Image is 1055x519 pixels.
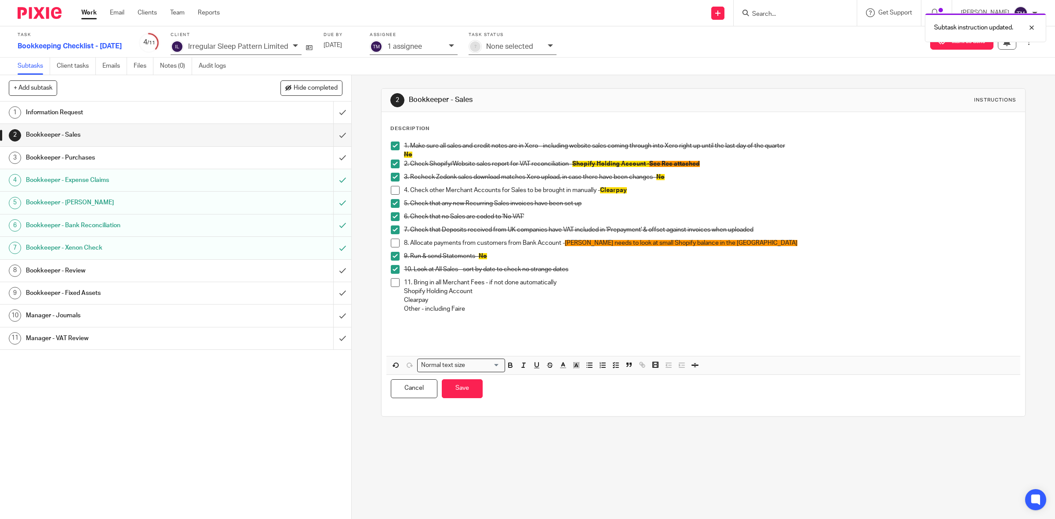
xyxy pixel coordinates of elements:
[110,8,124,17] a: Email
[9,242,21,254] div: 7
[26,196,225,209] h1: Bookkeeper - [PERSON_NAME]
[171,40,184,53] img: svg%3E
[18,32,127,38] label: Task
[442,379,483,398] button: Save
[370,40,383,53] img: svg%3E
[26,309,225,322] h1: Manager - Journals
[390,125,429,132] p: Description
[469,32,557,38] label: Task status
[188,43,288,51] p: Irregular Sleep Pattern Limited
[390,93,404,107] div: 2
[404,225,1016,234] p: 7. Check that Deposits received from UK companies have VAT included in 'Prepayment' & offset agai...
[404,287,1016,296] p: Shopify Holding Account
[18,58,50,75] a: Subtasks
[404,305,1016,313] p: Other - including Faire
[26,264,225,277] h1: Bookkeeper - Review
[9,80,57,95] button: + Add subtask
[649,161,700,167] span: See Rec attached
[9,129,21,142] div: 2
[404,160,1016,168] p: 2. Check Shopify/Website sales report for VAT reconciliation -
[404,173,1016,181] p: 3. Recheck Zedonk sales download matches Xero upload, in case there have been changes -
[387,43,422,51] p: 1 assignee
[26,219,225,232] h1: Bookkeeper - Bank Reconciliation
[324,32,359,38] label: Due by
[404,296,1016,305] p: Clearpay
[138,37,160,47] div: 4
[404,142,1016,150] p: 1. Make sure all sales and credit notes are in Xero - including website sales coming through into...
[9,309,21,322] div: 10
[138,8,157,17] a: Clients
[404,152,412,158] span: No
[934,23,1013,32] p: Subtask instruction updated.
[486,43,533,51] p: None selected
[26,174,225,187] h1: Bookkeeper - Expense Claims
[26,287,225,300] h1: Bookkeeper - Fixed Assets
[160,58,192,75] a: Notes (0)
[404,212,1016,221] p: 6. Check that no Sales are coded to 'No VAT'
[81,8,97,17] a: Work
[468,361,500,370] input: Search for option
[134,58,153,75] a: Files
[404,186,1016,195] p: 4. Check other Merchant Accounts for Sales to be brought in manually -
[9,219,21,232] div: 6
[294,85,338,92] span: Hide completed
[9,106,21,119] div: 1
[9,287,21,299] div: 9
[18,7,62,19] img: Pixie
[9,265,21,277] div: 8
[9,174,21,186] div: 4
[404,278,1016,287] p: 11. Bring in all Merchant Fees - if not done automatically
[57,58,96,75] a: Client tasks
[656,174,665,180] span: No
[974,97,1016,104] div: Instructions
[199,58,233,75] a: Audit logs
[170,8,185,17] a: Team
[9,152,21,164] div: 3
[26,151,225,164] h1: Bookkeeper - Purchases
[102,58,127,75] a: Emails
[9,197,21,209] div: 5
[26,128,225,142] h1: Bookkeeper - Sales
[147,40,155,45] small: /11
[280,80,342,95] button: Hide completed
[26,332,225,345] h1: Manager - VAT Review
[470,41,480,52] div: ?
[1014,6,1028,20] img: svg%3E
[404,199,1016,208] p: 5. Check that any new Recurring Sales invoices have been set up
[600,187,627,193] span: Clearpay
[26,241,225,254] h1: Bookkeeper - Xenon Check
[9,332,21,345] div: 11
[479,253,487,259] span: No
[419,361,467,370] span: Normal text size
[324,42,342,48] span: [DATE]
[404,252,1016,261] p: 9. Run & send Statements -
[370,32,458,38] label: Assignee
[417,359,505,372] div: Search for option
[409,95,722,105] h1: Bookkeeper - Sales
[26,106,225,119] h1: Information Request
[171,32,313,38] label: Client
[391,379,437,398] button: Cancel
[565,240,797,246] span: [PERSON_NAME] needs to look at small Shopify balance in the [GEOGRAPHIC_DATA]
[404,239,1016,247] p: 8. Allocate payments from customers from Bank Account -
[404,265,1016,274] p: 10. Look at All Sales - sort by date to check no strange dates
[572,161,649,167] span: Shopify Holding Account -
[198,8,220,17] a: Reports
